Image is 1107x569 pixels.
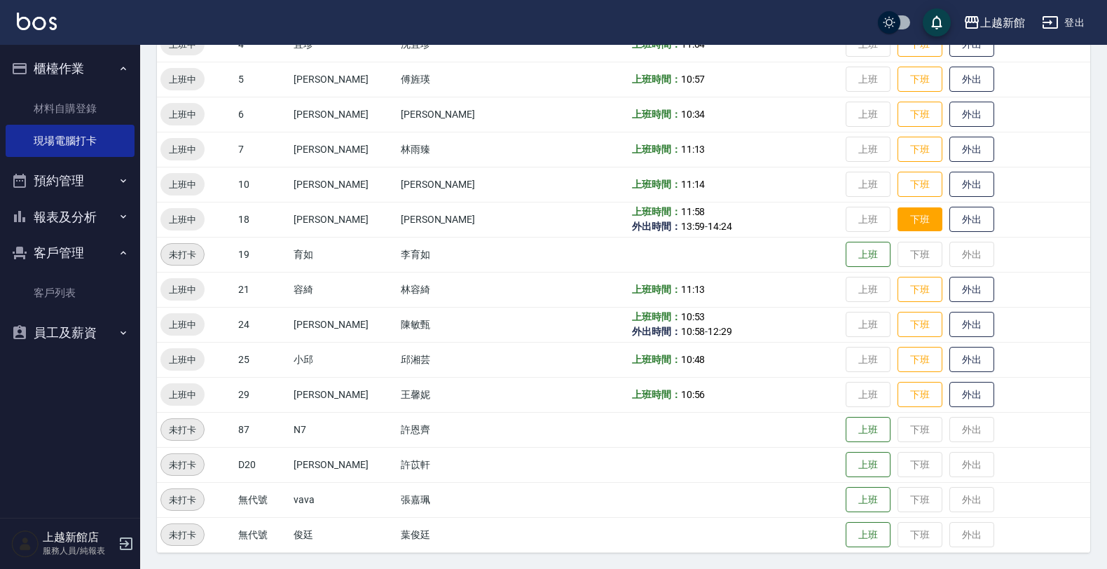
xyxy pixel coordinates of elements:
[6,235,135,271] button: 客戶管理
[160,212,205,227] span: 上班中
[161,247,204,262] span: 未打卡
[397,482,522,517] td: 張嘉珮
[681,179,706,190] span: 11:14
[6,199,135,235] button: 報表及分析
[43,544,114,557] p: 服務人員/純報表
[628,307,842,342] td: -
[898,382,942,408] button: 下班
[397,97,522,132] td: [PERSON_NAME]
[632,221,681,232] b: 外出時間：
[681,109,706,120] span: 10:34
[290,307,397,342] td: [PERSON_NAME]
[43,530,114,544] h5: 上越新館店
[17,13,57,30] img: Logo
[290,237,397,272] td: 育如
[632,311,681,322] b: 上班時間：
[11,530,39,558] img: Person
[235,272,290,307] td: 21
[632,354,681,365] b: 上班時間：
[632,74,681,85] b: 上班時間：
[681,144,706,155] span: 11:13
[632,326,681,337] b: 外出時間：
[290,62,397,97] td: [PERSON_NAME]
[708,221,732,232] span: 14:24
[681,39,706,50] span: 11:04
[161,528,204,542] span: 未打卡
[898,137,942,163] button: 下班
[632,39,681,50] b: 上班時間：
[898,172,942,198] button: 下班
[235,62,290,97] td: 5
[397,62,522,97] td: 傅旌瑛
[898,207,942,232] button: 下班
[632,179,681,190] b: 上班時間：
[290,517,397,552] td: 俊廷
[290,202,397,237] td: [PERSON_NAME]
[160,388,205,402] span: 上班中
[290,447,397,482] td: [PERSON_NAME]
[160,72,205,87] span: 上班中
[290,482,397,517] td: vava
[949,382,994,408] button: 外出
[708,326,732,337] span: 12:29
[290,412,397,447] td: N7
[290,272,397,307] td: 容綺
[846,487,891,513] button: 上班
[235,97,290,132] td: 6
[160,352,205,367] span: 上班中
[397,132,522,167] td: 林雨臻
[160,317,205,332] span: 上班中
[397,517,522,552] td: 葉俊廷
[160,142,205,157] span: 上班中
[1036,10,1090,36] button: 登出
[397,307,522,342] td: 陳敏甄
[235,412,290,447] td: 87
[898,312,942,338] button: 下班
[681,389,706,400] span: 10:56
[898,277,942,303] button: 下班
[6,92,135,125] a: 材料自購登錄
[6,50,135,87] button: 櫃檯作業
[681,221,706,232] span: 13:59
[681,206,706,217] span: 11:58
[632,389,681,400] b: 上班時間：
[681,326,706,337] span: 10:58
[949,347,994,373] button: 外出
[898,347,942,373] button: 下班
[397,447,522,482] td: 許苡軒
[397,237,522,272] td: 李育如
[628,202,842,237] td: -
[235,237,290,272] td: 19
[949,312,994,338] button: 外出
[290,342,397,377] td: 小邱
[235,377,290,412] td: 29
[235,517,290,552] td: 無代號
[632,206,681,217] b: 上班時間：
[949,67,994,92] button: 外出
[235,167,290,202] td: 10
[632,109,681,120] b: 上班時間：
[6,125,135,157] a: 現場電腦打卡
[846,522,891,548] button: 上班
[235,132,290,167] td: 7
[235,342,290,377] td: 25
[235,307,290,342] td: 24
[632,284,681,295] b: 上班時間：
[160,177,205,192] span: 上班中
[235,447,290,482] td: D20
[632,144,681,155] b: 上班時間：
[235,482,290,517] td: 無代號
[290,377,397,412] td: [PERSON_NAME]
[898,102,942,128] button: 下班
[681,354,706,365] span: 10:48
[980,14,1025,32] div: 上越新館
[397,272,522,307] td: 林容綺
[6,277,135,309] a: 客戶列表
[397,342,522,377] td: 邱湘芸
[958,8,1031,37] button: 上越新館
[290,97,397,132] td: [PERSON_NAME]
[161,423,204,437] span: 未打卡
[949,102,994,128] button: 外出
[681,74,706,85] span: 10:57
[949,137,994,163] button: 外出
